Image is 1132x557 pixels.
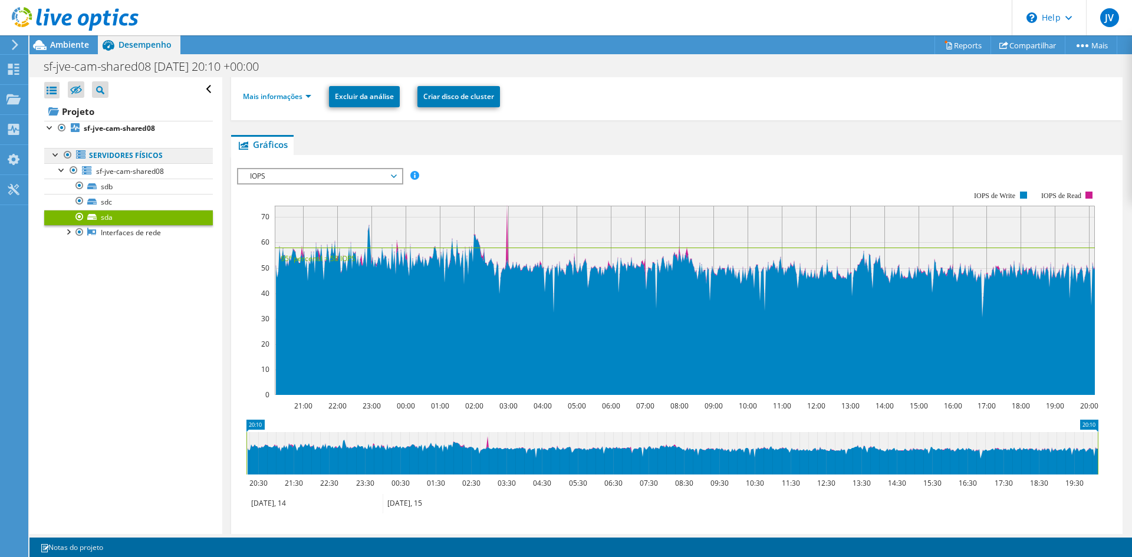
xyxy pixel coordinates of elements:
text: 10:00 [739,401,757,411]
text: 05:30 [569,478,587,488]
text: 19:00 [1046,401,1064,411]
text: 20:30 [249,478,268,488]
text: 08:30 [675,478,693,488]
text: 02:00 [465,401,483,411]
text: 23:00 [363,401,381,411]
span: sf-jve-cam-shared08 [96,166,164,176]
text: 11:00 [773,401,791,411]
span: IOPS [244,169,396,183]
a: sdc [44,194,213,209]
text: 05:00 [568,401,586,411]
text: 15:30 [923,478,942,488]
text: 14:30 [888,478,906,488]
text: 13:30 [853,478,871,488]
a: Reports [934,36,991,54]
b: sf-jve-cam-shared08 [84,123,155,133]
text: 22:00 [328,401,347,411]
text: 20 [261,339,269,349]
a: Notas do projeto [32,540,111,555]
h1: sf-jve-cam-shared08 [DATE] 20:10 +00:00 [38,60,277,73]
text: IOPS de Write [974,192,1015,200]
text: 19:30 [1065,478,1084,488]
a: Mais informações [243,91,311,101]
text: 21:00 [294,401,312,411]
text: 40 [261,288,269,298]
text: 02:30 [462,478,481,488]
text: 21:30 [285,478,303,488]
a: Mais [1065,36,1117,54]
text: 06:00 [602,401,620,411]
svg: \n [1026,12,1037,23]
text: 06:30 [604,478,623,488]
text: 95° percentil = 58 IOPS [281,253,356,263]
text: 07:30 [640,478,658,488]
text: 30 [261,314,269,324]
text: 01:00 [431,401,449,411]
text: 60 [261,237,269,247]
text: 12:00 [807,401,825,411]
a: sdb [44,179,213,194]
text: 00:00 [397,401,415,411]
text: 10:30 [746,478,764,488]
span: JV [1100,8,1119,27]
text: 10 [261,364,269,374]
text: 17:30 [995,478,1013,488]
text: 09:30 [710,478,729,488]
a: Projeto [44,102,213,121]
span: Desempenho [119,39,172,50]
text: 16:00 [944,401,962,411]
text: 14:00 [876,401,894,411]
text: 17:00 [978,401,996,411]
text: 18:30 [1030,478,1048,488]
text: 22:30 [320,478,338,488]
a: sf-jve-cam-shared08 [44,121,213,136]
text: 12:30 [817,478,835,488]
a: Servidores físicos [44,148,213,163]
text: 18:00 [1012,401,1030,411]
span: Gráficos [237,139,288,150]
text: 70 [261,212,269,222]
text: 50 [261,263,269,273]
a: Excluir da análise [329,86,400,107]
text: 04:30 [533,478,551,488]
text: 01:30 [427,478,445,488]
text: 16:30 [959,478,977,488]
text: 20:00 [1080,401,1098,411]
text: 03:30 [498,478,516,488]
a: sda [44,210,213,225]
a: Criar disco de cluster [417,86,500,107]
text: 04:00 [534,401,552,411]
text: 11:30 [782,478,800,488]
text: IOPS de Read [1041,192,1081,200]
text: 15:00 [910,401,928,411]
a: sf-jve-cam-shared08 [44,163,213,179]
a: Compartilhar [990,36,1065,54]
text: 13:00 [841,401,860,411]
text: 07:00 [636,401,654,411]
a: Interfaces de rede [44,225,213,240]
text: 23:30 [356,478,374,488]
text: 09:00 [705,401,723,411]
text: 00:30 [391,478,410,488]
text: 0 [265,390,269,400]
span: Ambiente [50,39,89,50]
text: 03:00 [499,401,518,411]
text: 08:00 [670,401,689,411]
